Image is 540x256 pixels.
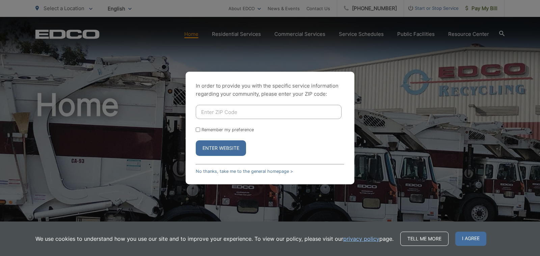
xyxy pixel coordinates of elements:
input: Enter ZIP Code [196,105,342,119]
label: Remember my preference [201,127,254,132]
p: In order to provide you with the specific service information regarding your community, please en... [196,82,344,98]
a: Tell me more [400,232,449,246]
a: privacy policy [343,235,379,243]
p: We use cookies to understand how you use our site and to improve your experience. To view our pol... [35,235,394,243]
button: Enter Website [196,140,246,156]
span: I agree [455,232,486,246]
a: No thanks, take me to the general homepage > [196,169,293,174]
